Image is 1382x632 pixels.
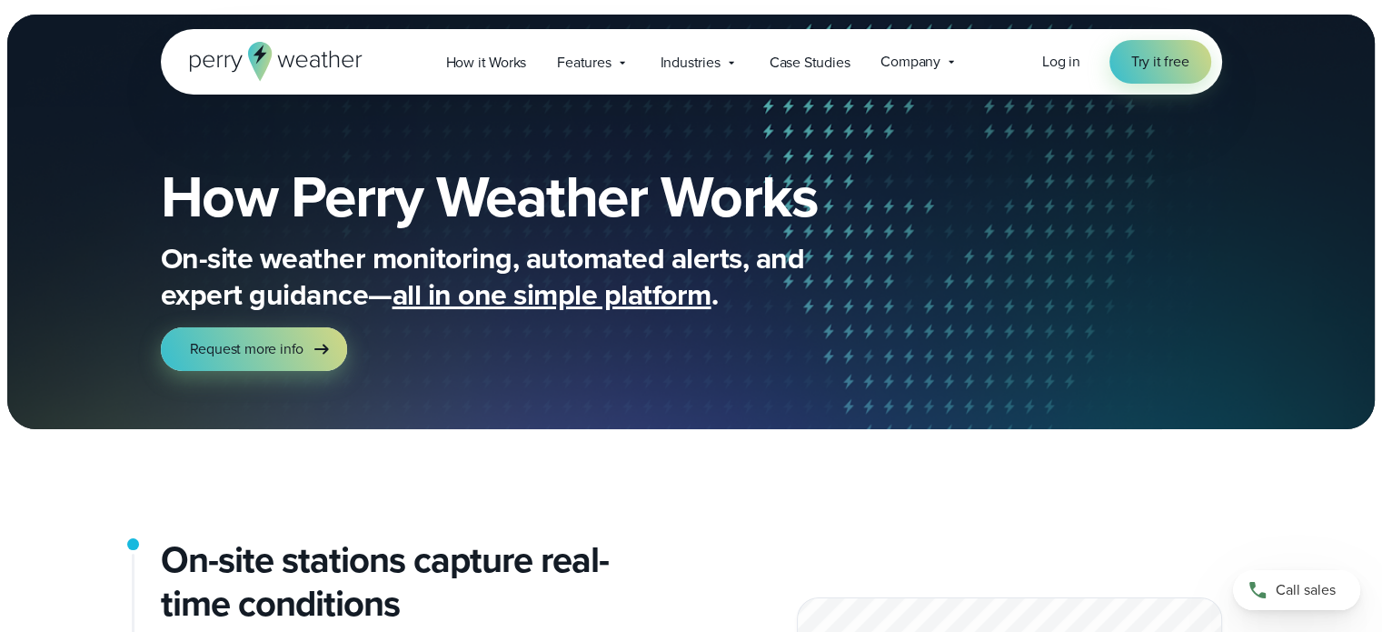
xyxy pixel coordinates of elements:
a: Call sales [1233,570,1360,610]
a: Log in [1042,51,1080,73]
a: Request more info [161,327,348,371]
span: Company [880,51,940,73]
p: On-site weather monitoring, automated alerts, and expert guidance— . [161,240,888,313]
span: Try it free [1131,51,1189,73]
a: Case Studies [754,44,866,81]
span: Industries [661,52,721,74]
span: Features [557,52,611,74]
span: Call sales [1276,579,1336,601]
span: How it Works [446,52,527,74]
h1: How Perry Weather Works [161,167,950,226]
a: How it Works [431,44,542,81]
span: Case Studies [770,52,850,74]
span: Log in [1042,51,1080,72]
a: Try it free [1109,40,1211,84]
span: Request more info [190,338,304,360]
span: all in one simple platform [393,273,711,316]
h2: On-site stations capture real-time conditions [161,538,677,626]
